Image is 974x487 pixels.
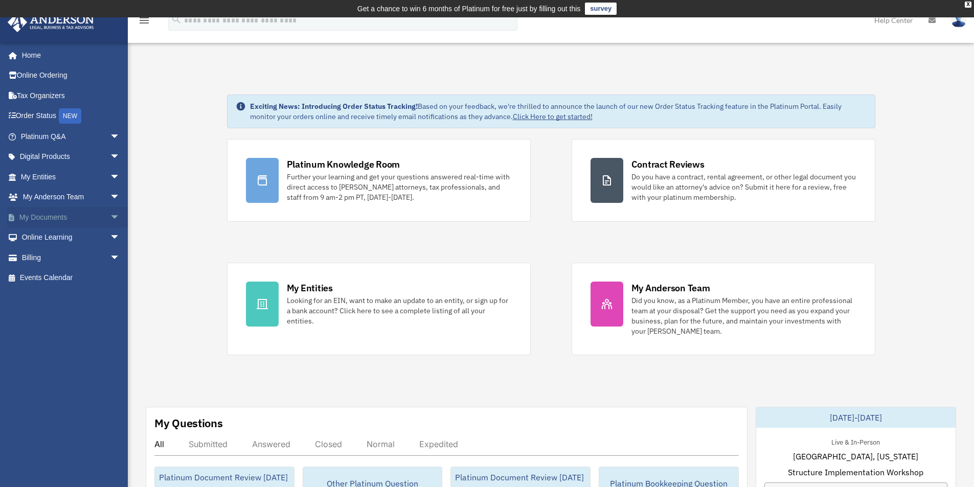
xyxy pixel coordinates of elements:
[7,126,135,147] a: Platinum Q&Aarrow_drop_down
[227,139,531,222] a: Platinum Knowledge Room Further your learning and get your questions answered real-time with dire...
[110,207,130,228] span: arrow_drop_down
[585,3,617,15] a: survey
[7,227,135,248] a: Online Learningarrow_drop_down
[951,13,966,28] img: User Pic
[631,158,705,171] div: Contract Reviews
[823,436,888,447] div: Live & In-Person
[287,295,512,326] div: Looking for an EIN, want to make an update to an entity, or sign up for a bank account? Click her...
[7,65,135,86] a: Online Ordering
[138,18,150,27] a: menu
[227,263,531,355] a: My Entities Looking for an EIN, want to make an update to an entity, or sign up for a bank accoun...
[7,247,135,268] a: Billingarrow_drop_down
[513,112,593,121] a: Click Here to get started!
[250,101,867,122] div: Based on your feedback, we're thrilled to announce the launch of our new Order Status Tracking fe...
[788,466,923,478] span: Structure Implementation Workshop
[110,126,130,147] span: arrow_drop_down
[7,268,135,288] a: Events Calendar
[110,167,130,188] span: arrow_drop_down
[756,407,956,428] div: [DATE]-[DATE]
[572,139,875,222] a: Contract Reviews Do you have a contract, rental agreement, or other legal document you would like...
[252,439,290,449] div: Answered
[419,439,458,449] div: Expedited
[110,247,130,268] span: arrow_drop_down
[5,12,97,32] img: Anderson Advisors Platinum Portal
[7,85,135,106] a: Tax Organizers
[793,450,918,462] span: [GEOGRAPHIC_DATA], [US_STATE]
[357,3,581,15] div: Get a chance to win 6 months of Platinum for free just by filling out this
[250,102,418,111] strong: Exciting News: Introducing Order Status Tracking!
[287,172,512,202] div: Further your learning and get your questions answered real-time with direct access to [PERSON_NAM...
[287,158,400,171] div: Platinum Knowledge Room
[7,187,135,207] a: My Anderson Teamarrow_drop_down
[631,282,710,294] div: My Anderson Team
[110,147,130,168] span: arrow_drop_down
[110,227,130,248] span: arrow_drop_down
[315,439,342,449] div: Closed
[965,2,971,8] div: close
[154,415,223,431] div: My Questions
[631,172,856,202] div: Do you have a contract, rental agreement, or other legal document you would like an attorney's ad...
[7,207,135,227] a: My Documentsarrow_drop_down
[7,106,135,127] a: Order StatusNEW
[287,282,333,294] div: My Entities
[138,14,150,27] i: menu
[7,167,135,187] a: My Entitiesarrow_drop_down
[7,45,130,65] a: Home
[631,295,856,336] div: Did you know, as a Platinum Member, you have an entire professional team at your disposal? Get th...
[59,108,81,124] div: NEW
[171,14,182,25] i: search
[367,439,395,449] div: Normal
[154,439,164,449] div: All
[7,147,135,167] a: Digital Productsarrow_drop_down
[189,439,228,449] div: Submitted
[110,187,130,208] span: arrow_drop_down
[572,263,875,355] a: My Anderson Team Did you know, as a Platinum Member, you have an entire professional team at your...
